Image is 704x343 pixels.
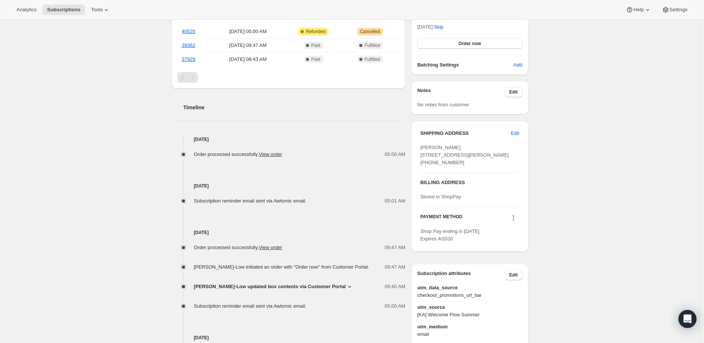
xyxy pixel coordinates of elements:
[657,5,692,15] button: Settings
[171,334,406,341] h4: [DATE]
[306,29,326,35] span: Refunded
[214,28,282,35] span: [DATE] · 05:00 AM
[42,5,85,15] button: Subscriptions
[459,41,481,47] span: Order now
[505,270,522,280] button: Edit
[509,272,518,278] span: Edit
[385,302,405,310] span: 05:00 AM
[506,127,524,139] button: Edit
[259,245,282,250] a: View order
[194,198,307,204] span: Subscription reminder email sent via Awtomic email.
[171,182,406,190] h4: [DATE]
[417,61,513,69] h6: Batching Settings
[47,7,80,13] span: Subscriptions
[385,151,405,158] span: 05:00 AM
[360,29,380,35] span: Cancelled
[505,87,522,97] button: Edit
[511,130,519,137] span: Edit
[385,244,405,251] span: 09:47 AM
[182,56,195,62] a: 37929
[420,179,519,186] h3: BILLING ADDRESS
[509,59,527,71] button: Add
[417,311,522,319] span: [KA] Welcome Flow Summer
[621,5,656,15] button: Help
[509,89,518,95] span: Edit
[417,284,522,292] span: utm_data_source
[17,7,36,13] span: Analytics
[194,245,282,250] span: Order processed successfully.
[420,228,479,242] span: Shop Pay ending in [DATE] Expires 4/2030
[194,303,307,309] span: Subscription reminder email sent via Awtomic email.
[171,229,406,236] h4: [DATE]
[417,270,505,280] h3: Subscription attributes
[365,56,380,62] span: Fulfilled
[311,56,320,62] span: Paid
[177,72,400,83] nav: Pagination
[417,331,522,338] span: email
[430,21,448,33] button: Skip
[183,104,406,111] h2: Timeline
[385,283,405,290] span: 09:40 AM
[214,56,282,63] span: [DATE] · 08:43 AM
[182,42,195,48] a: 39362
[669,7,687,13] span: Settings
[12,5,41,15] button: Analytics
[194,283,354,290] button: [PERSON_NAME]-Low updated box contents via Customer Portal
[633,7,643,13] span: Help
[214,42,282,49] span: [DATE] · 09:47 AM
[417,38,522,49] button: Order now
[311,42,320,48] span: Paid
[91,7,103,13] span: Tools
[259,151,282,157] a: View order
[385,197,405,205] span: 05:01 AM
[171,136,406,143] h4: [DATE]
[385,263,405,271] span: 09:47 AM
[417,87,505,97] h3: Notes
[365,42,380,48] span: Fulfilled
[182,29,195,34] a: 40525
[434,23,444,31] span: Skip
[420,130,511,137] h3: SHIPPING ADDRESS
[417,304,522,311] span: utm_source
[417,102,469,107] span: No notes from customer
[513,61,522,69] span: Add
[420,214,462,224] h3: PAYMENT METHOD
[420,194,461,199] span: Stored in ShopPay
[194,283,346,290] span: [PERSON_NAME]-Low updated box contents via Customer Portal
[420,145,509,165] span: [PERSON_NAME] [STREET_ADDRESS][PERSON_NAME] [PHONE_NUMBER]
[678,310,696,328] div: Open Intercom Messenger
[417,292,522,299] span: checkout_promotions_url_bar
[417,323,522,331] span: utm_medium
[194,151,282,157] span: Order processed successfully.
[417,24,444,30] span: [DATE] ·
[86,5,115,15] button: Tools
[194,264,369,270] span: [PERSON_NAME]-Low initiated an order with "Order now" from Customer Portal.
